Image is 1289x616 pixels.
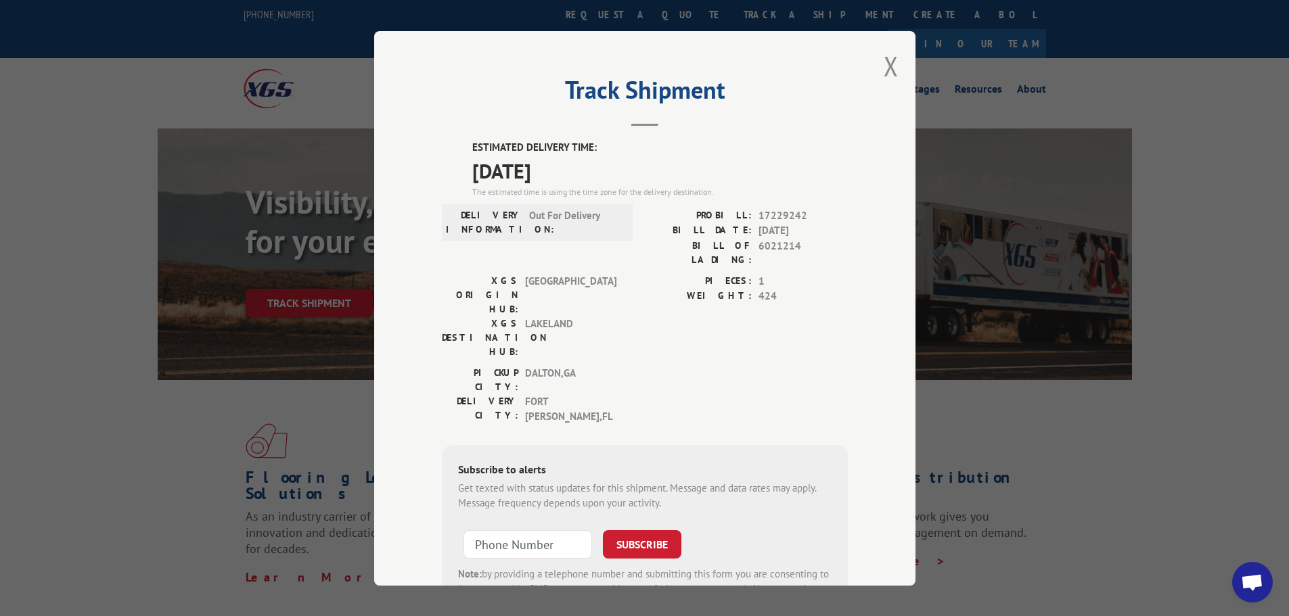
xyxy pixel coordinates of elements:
label: PIECES: [645,273,752,289]
label: WEIGHT: [645,289,752,304]
span: LAKELAND [525,316,616,358]
div: Open chat [1232,562,1273,602]
span: 1 [759,273,848,289]
h2: Track Shipment [442,80,848,106]
label: ESTIMATED DELIVERY TIME: [472,140,848,156]
div: by providing a telephone number and submitting this form you are consenting to be contacted by SM... [458,566,832,612]
label: XGS DESTINATION HUB: [442,316,518,358]
span: 6021214 [759,238,848,266]
button: Close modal [884,48,899,84]
strong: Note: [458,567,482,579]
span: Out For Delivery [529,208,620,236]
label: PROBILL: [645,208,752,223]
span: [DATE] [472,155,848,185]
span: [DATE] [759,223,848,239]
span: 424 [759,289,848,304]
span: DALTON , GA [525,365,616,394]
button: SUBSCRIBE [603,529,681,558]
label: BILL DATE: [645,223,752,239]
label: DELIVERY CITY: [442,394,518,424]
label: PICKUP CITY: [442,365,518,394]
div: The estimated time is using the time zone for the delivery destination. [472,185,848,197]
label: BILL OF LADING: [645,238,752,266]
div: Get texted with status updates for this shipment. Message and data rates may apply. Message frequ... [458,480,832,511]
label: XGS ORIGIN HUB: [442,273,518,316]
span: 17229242 [759,208,848,223]
span: FORT [PERSON_NAME] , FL [525,394,616,424]
span: [GEOGRAPHIC_DATA] [525,273,616,316]
div: Subscribe to alerts [458,460,832,480]
label: DELIVERY INFORMATION: [446,208,522,236]
input: Phone Number [463,529,592,558]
